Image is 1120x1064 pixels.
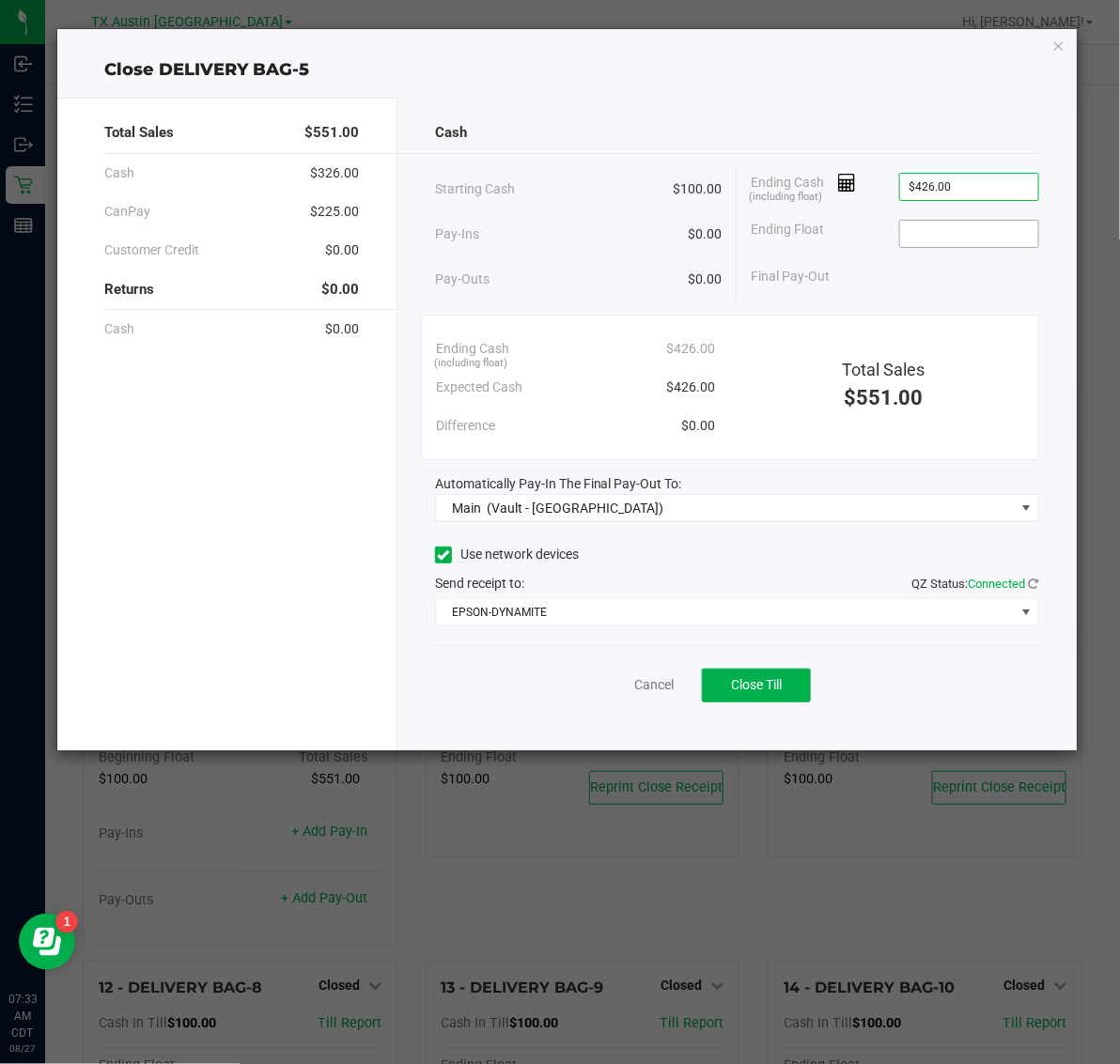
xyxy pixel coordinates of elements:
span: Close Till [731,677,782,692]
span: $0.00 [682,416,716,436]
span: (including float) [749,190,822,206]
span: $0.00 [325,240,359,260]
span: Ending Cash [436,339,509,359]
span: Send receipt to: [435,576,524,591]
span: $100.00 [673,179,722,199]
span: $225.00 [310,202,359,222]
span: (including float) [434,356,507,372]
span: Cash [435,122,467,144]
span: Customer Credit [104,240,199,260]
span: $0.00 [688,270,722,289]
span: $0.00 [325,319,359,339]
span: Expected Cash [436,378,522,397]
span: Total Sales [104,122,174,144]
span: Cash [104,163,134,183]
span: Ending Cash [751,173,856,201]
button: Close Till [702,669,811,702]
span: Pay-Outs [435,270,490,289]
span: $426.00 [667,339,716,359]
span: Pay-Ins [435,224,479,244]
span: $551.00 [304,122,359,144]
span: Automatically Pay-In The Final Pay-Out To: [435,476,682,491]
span: Difference [436,416,495,436]
span: $326.00 [310,163,359,183]
span: Main [452,501,481,516]
a: Cancel [634,675,674,695]
iframe: Resource center unread badge [55,911,78,933]
span: (Vault - [GEOGRAPHIC_DATA]) [487,501,663,516]
iframe: Resource center [19,914,75,970]
span: $0.00 [688,224,722,244]
span: CanPay [104,202,150,222]
span: Starting Cash [435,179,515,199]
div: Returns [104,270,358,310]
span: $426.00 [667,378,716,397]
span: Connected [969,577,1026,591]
div: Close DELIVERY BAG-5 [57,57,1076,83]
span: Cash [104,319,134,339]
span: $0.00 [321,279,359,301]
span: EPSON-DYNAMITE [436,599,1015,625]
span: Total Sales [843,360,926,379]
span: $551.00 [845,386,924,409]
label: Use network devices [435,545,579,564]
span: Final Pay-Out [751,267,830,286]
span: QZ Status: [912,577,1039,591]
span: Ending Float [751,220,824,248]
